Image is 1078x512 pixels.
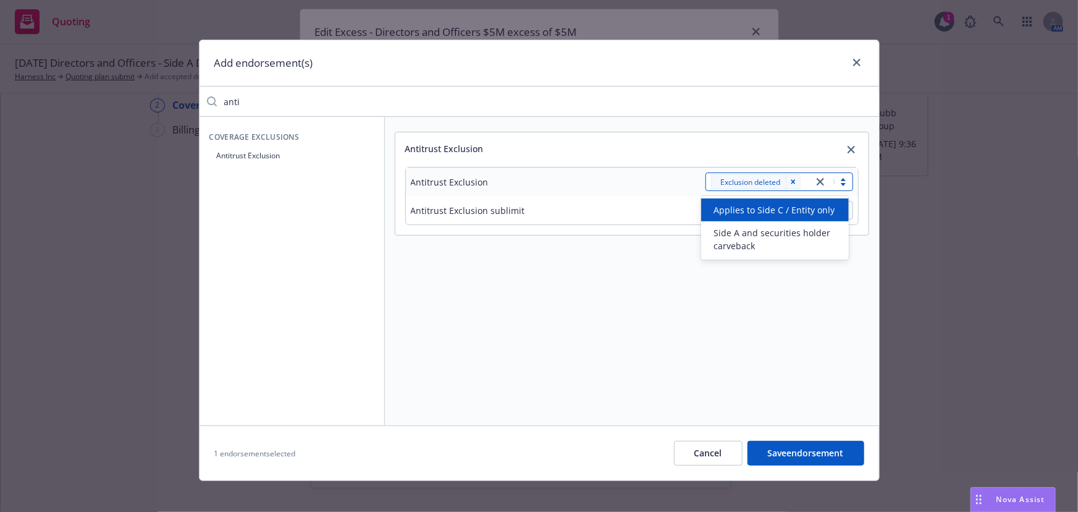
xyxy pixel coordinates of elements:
[209,145,374,166] button: Antitrust Exclusion
[971,488,987,511] div: Drag to move
[844,142,859,157] a: close
[209,132,374,142] span: Coverage Exclusions
[714,226,841,252] span: Side A and securities holder carveback
[849,55,864,70] a: close
[747,441,864,466] button: Saveendorsement
[405,142,484,157] div: Antitrust Exclusion
[411,204,525,217] div: Antitrust Exclusion sublimit
[217,89,879,114] input: Filter endorsements...
[207,96,217,106] svg: Search
[214,448,296,459] span: 1 endorsement selected
[214,55,313,71] h1: Add endorsement(s)
[716,176,781,189] span: Exclusion deleted
[813,174,828,189] a: close
[996,494,1045,505] span: Nova Assist
[411,176,489,189] div: Antitrust Exclusion
[674,441,743,466] button: Cancel
[714,203,835,216] span: Applies to Side C / Entity only
[786,174,801,189] div: Remove [object Object]
[971,487,1056,512] button: Nova Assist
[721,176,781,189] span: Exclusion deleted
